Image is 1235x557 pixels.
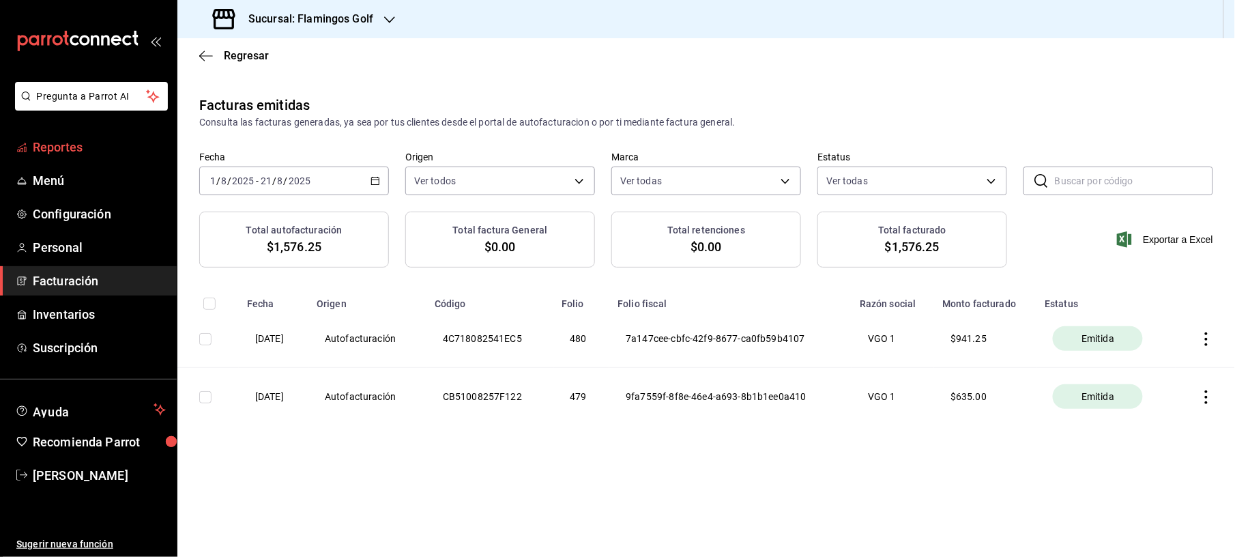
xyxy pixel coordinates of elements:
th: CB51008257F122 [426,368,553,426]
a: Pregunta a Parrot AI [10,99,168,113]
th: Autofacturación [308,368,426,426]
button: Exportar a Excel [1120,231,1213,248]
th: Autofacturación [308,310,426,368]
span: Sugerir nueva función [16,537,166,552]
button: open_drawer_menu [150,35,161,46]
h3: Total retenciones [667,223,745,238]
th: Estatus [1036,289,1176,310]
h3: Total factura General [453,223,548,238]
span: [PERSON_NAME] [33,466,166,485]
th: Monto facturado [934,289,1036,310]
span: Pregunta a Parrot AI [37,89,147,104]
span: $1,576.25 [885,238,940,256]
th: 479 [553,368,609,426]
input: -- [260,175,272,186]
label: Origen [405,153,595,162]
button: Regresar [199,49,269,62]
th: 7a147cee-cbfc-42f9-8677-ca0fb59b4107 [609,310,852,368]
th: Código [426,289,553,310]
span: Ver todas [826,174,868,188]
h3: Total autofacturación [246,223,343,238]
div: Consulta las facturas generadas, ya sea por tus clientes desde el portal de autofacturacion o por... [199,115,1213,130]
span: Ayuda [33,401,148,418]
span: Personal [33,238,166,257]
th: Origen [308,289,426,310]
input: -- [209,175,216,186]
span: Inventarios [33,305,166,324]
span: $1,576.25 [267,238,321,256]
span: / [216,175,220,186]
span: Emitida [1076,332,1120,345]
div: Facturas emitidas [199,95,310,115]
input: ---- [231,175,255,186]
h3: Total facturado [878,223,946,238]
span: / [272,175,276,186]
span: Ver todos [414,174,456,188]
input: -- [220,175,227,186]
span: Reportes [33,138,166,156]
th: 9fa7559f-8f8e-46e4-a693-8b1b1ee0a410 [609,368,852,426]
span: / [227,175,231,186]
label: Marca [611,153,801,162]
span: $0.00 [484,238,516,256]
th: [DATE] [239,310,308,368]
span: Regresar [224,49,269,62]
input: ---- [288,175,311,186]
th: Folio fiscal [609,289,852,310]
span: Facturación [33,272,166,290]
th: Razón social [852,289,934,310]
span: - [256,175,259,186]
h3: Sucursal: Flamingos Golf [237,11,373,27]
th: $ 941.25 [934,310,1036,368]
span: Emitida [1076,390,1120,403]
th: Folio [553,289,609,310]
input: Buscar por código [1055,167,1213,195]
span: Suscripción [33,339,166,357]
span: Ver todas [620,174,662,188]
span: Menú [33,171,166,190]
span: $0.00 [691,238,722,256]
th: $ 635.00 [934,368,1036,426]
button: Pregunta a Parrot AI [15,82,168,111]
th: Fecha [239,289,308,310]
th: VGO 1 [852,368,934,426]
label: Fecha [199,153,389,162]
span: Configuración [33,205,166,223]
th: 4C718082541EC5 [426,310,553,368]
label: Estatus [817,153,1007,162]
th: VGO 1 [852,310,934,368]
th: 480 [553,310,609,368]
span: Recomienda Parrot [33,433,166,451]
span: / [284,175,288,186]
input: -- [277,175,284,186]
th: [DATE] [239,368,308,426]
